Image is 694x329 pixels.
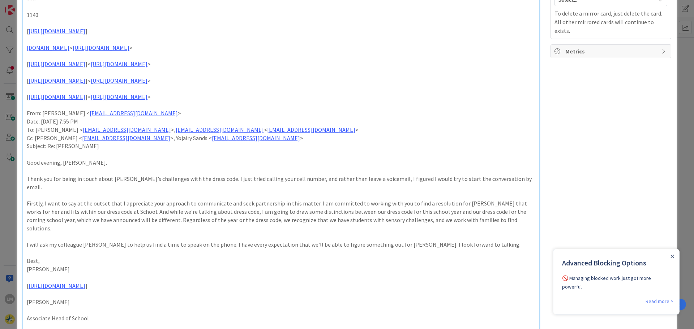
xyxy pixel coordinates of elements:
[27,257,535,265] p: Best,
[90,109,178,117] a: [EMAIL_ADDRESS][DOMAIN_NAME]
[27,298,535,306] p: [PERSON_NAME]
[553,249,680,315] iframe: UserGuiding Product Updates Slide Out
[29,77,85,84] a: [URL][DOMAIN_NAME]
[82,134,170,142] a: [EMAIL_ADDRESS][DOMAIN_NAME]
[27,93,535,101] p: [ ]< >
[29,93,85,100] a: [URL][DOMAIN_NAME]
[267,126,355,133] a: [EMAIL_ADDRESS][DOMAIN_NAME]
[27,134,535,142] p: Cc: [PERSON_NAME] < >, Yojairy Sands < >
[91,77,147,84] a: [URL][DOMAIN_NAME]
[27,44,535,52] p: < >
[27,175,535,191] p: Thank you for being in touch about [PERSON_NAME]’s challenges with the dress code. I just tried c...
[91,60,147,68] a: [URL][DOMAIN_NAME]
[27,109,535,117] p: From: [PERSON_NAME] < >
[83,126,171,133] a: [EMAIL_ADDRESS][DOMAIN_NAME]
[27,314,535,322] p: Associate Head of School
[91,93,147,100] a: [URL][DOMAIN_NAME]
[15,1,33,10] span: Support
[565,47,658,56] span: Metrics
[27,44,69,51] a: [DOMAIN_NAME]
[176,126,264,133] a: [EMAIL_ADDRESS][DOMAIN_NAME]
[27,126,535,134] p: To: [PERSON_NAME] < >, < >
[27,77,535,85] p: [ ]< >
[29,282,85,289] a: [URL][DOMAIN_NAME]
[27,117,535,126] p: Date: [DATE] 7:55 PM
[212,134,300,142] a: [EMAIL_ADDRESS][DOMAIN_NAME]
[29,60,85,68] a: [URL][DOMAIN_NAME]
[27,265,535,273] p: [PERSON_NAME]
[27,241,535,249] p: I will ask my colleague [PERSON_NAME] to help us find a time to speak on the phone. I have every ...
[27,142,535,150] p: Subject: Re: [PERSON_NAME]
[27,199,535,232] p: Firstly, I want to say at the outset that I appreciate your approach to communicate and seek part...
[29,27,85,35] a: [URL][DOMAIN_NAME]
[27,27,535,35] p: [ ]
[73,44,129,51] a: [URL][DOMAIN_NAME]
[27,11,535,19] p: 1140
[554,9,667,35] p: To delete a mirror card, just delete the card. All other mirrored cards will continue to exists.
[27,60,535,68] p: [ ]< >
[27,282,535,290] p: [ ]
[27,159,535,167] p: Good evening, [PERSON_NAME].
